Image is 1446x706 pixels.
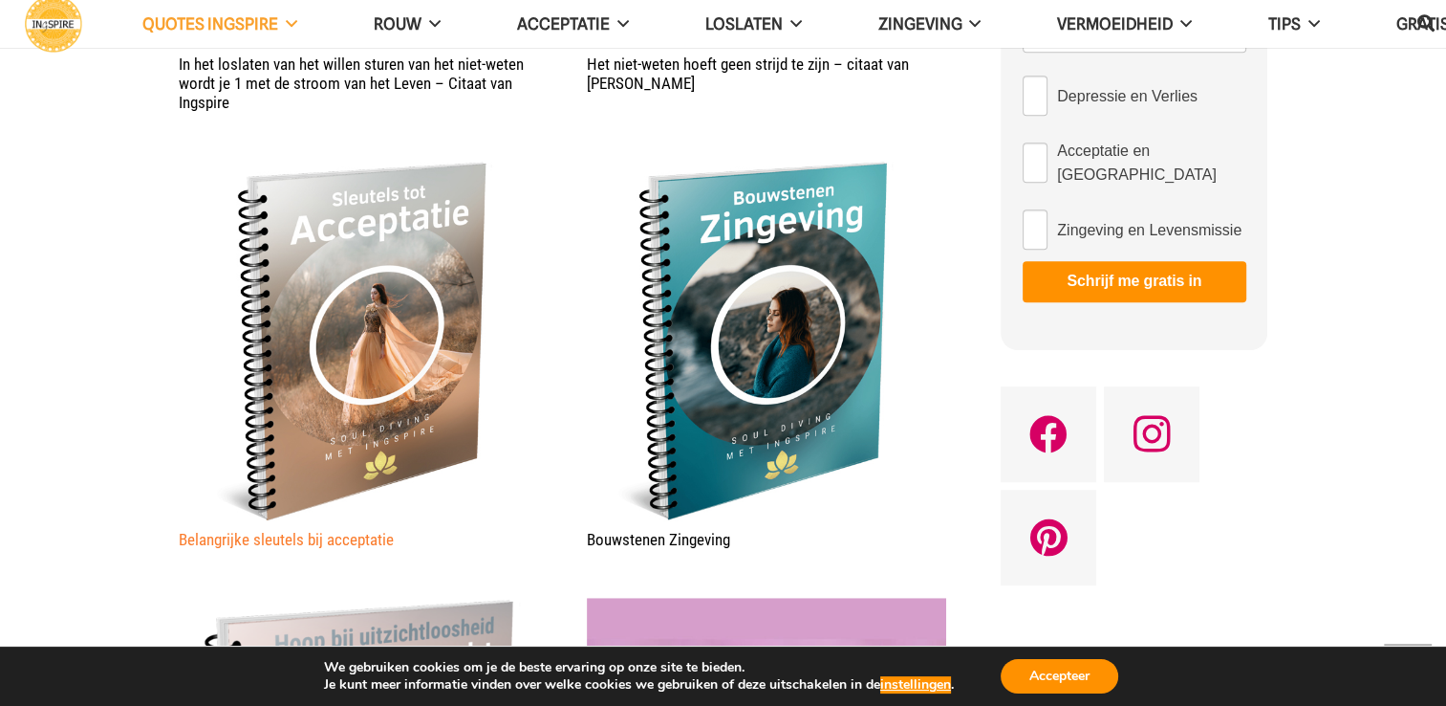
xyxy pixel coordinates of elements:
[517,14,610,33] span: Acceptatie
[1001,659,1118,694] button: Accepteer
[1023,261,1245,301] button: Schrijf me gratis in
[179,600,538,619] a: Ervaar jij een gebrek aan Zingeving?
[1268,14,1301,33] span: TIPS
[1001,490,1096,585] a: Pinterest
[587,600,946,619] a: Je blijven verbinden in het Nu geeft jou de kracht voor morgen – citaat door ingspire
[1104,386,1199,482] a: Instagram
[179,164,538,183] a: Belangrijke sleutels bij acceptatie
[1057,139,1245,187] span: Acceptatie en [GEOGRAPHIC_DATA]
[1407,1,1445,47] a: Zoeken
[1384,644,1432,692] a: Terug naar top
[1057,14,1173,33] span: VERMOEIDHEID
[1057,84,1198,108] span: Depressie en Verlies
[324,659,954,676] p: We gebruiken cookies om je de beste ervaring op onze site te bieden.
[587,55,909,93] a: Het niet-weten hoeft geen strijd te zijn – citaat van [PERSON_NAME]
[374,14,421,33] span: ROUW
[587,530,730,549] a: Bouwstenen Zingeving
[179,162,538,521] img: Leren accepteren hoe doe je dat? Alles over acceptatie in dit prachtige eboekje Sleutels tot Acce...
[1023,210,1047,250] input: Zingeving en Levensmissie
[877,14,961,33] span: Zingeving
[880,676,951,694] button: instellingen
[1001,386,1096,482] a: Facebook
[324,676,954,694] p: Je kunt meer informatie vinden over welke cookies we gebruiken of deze uitschakelen in de .
[142,14,278,33] span: QUOTES INGSPIRE
[587,164,946,183] a: Bouwstenen Zingeving
[179,530,394,549] a: Belangrijke sleutels bij acceptatie
[179,55,524,113] a: In het loslaten van het willen sturen van het niet-weten wordt je 1 met de stroom van het Leven –...
[1023,143,1047,183] input: Acceptatie en [GEOGRAPHIC_DATA]
[1023,76,1047,116] input: Depressie en Verlies
[705,14,783,33] span: Loslaten
[587,162,946,521] img: voorbeelden bouwstenen zingeving voor jouw persoonlijke zingeving met zingevingsvragen die je ver...
[1057,218,1241,242] span: Zingeving en Levensmissie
